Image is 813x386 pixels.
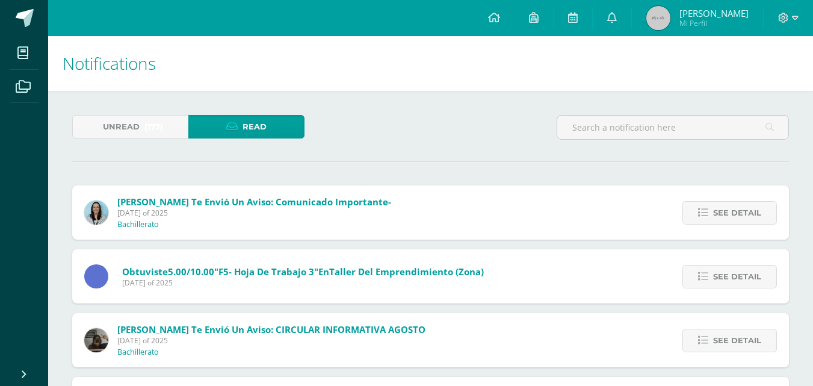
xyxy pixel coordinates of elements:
[117,208,391,218] span: [DATE] of 2025
[84,328,108,352] img: 225096a26acfc1687bffe5cda17b4a42.png
[117,323,425,335] span: [PERSON_NAME] te envió un aviso: CIRCULAR INFORMATIVA AGOSTO
[122,266,484,278] span: Obtuviste en
[557,116,788,139] input: Search a notification here
[679,18,749,28] span: Mi Perfil
[713,329,761,352] span: See detail
[214,266,318,278] span: "F5- Hoja de trabajo 3"
[144,116,163,138] span: (177)
[117,220,159,229] p: Bachillerato
[117,196,391,208] span: [PERSON_NAME] te envió un aviso: Comunicado importante-
[168,266,214,278] span: 5.00/10.00
[103,116,140,138] span: Unread
[713,266,761,288] span: See detail
[117,335,425,346] span: [DATE] of 2025
[72,115,188,139] a: Unread(177)
[188,115,304,139] a: Read
[646,6,670,30] img: 45x45
[63,52,156,75] span: Notifications
[679,7,749,19] span: [PERSON_NAME]
[84,201,108,225] img: aed16db0a88ebd6752f21681ad1200a1.png
[122,278,484,288] span: [DATE] of 2025
[713,202,761,224] span: See detail
[329,266,484,278] span: Taller del Emprendimiento (Zona)
[243,116,267,138] span: Read
[117,347,159,357] p: Bachillerato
